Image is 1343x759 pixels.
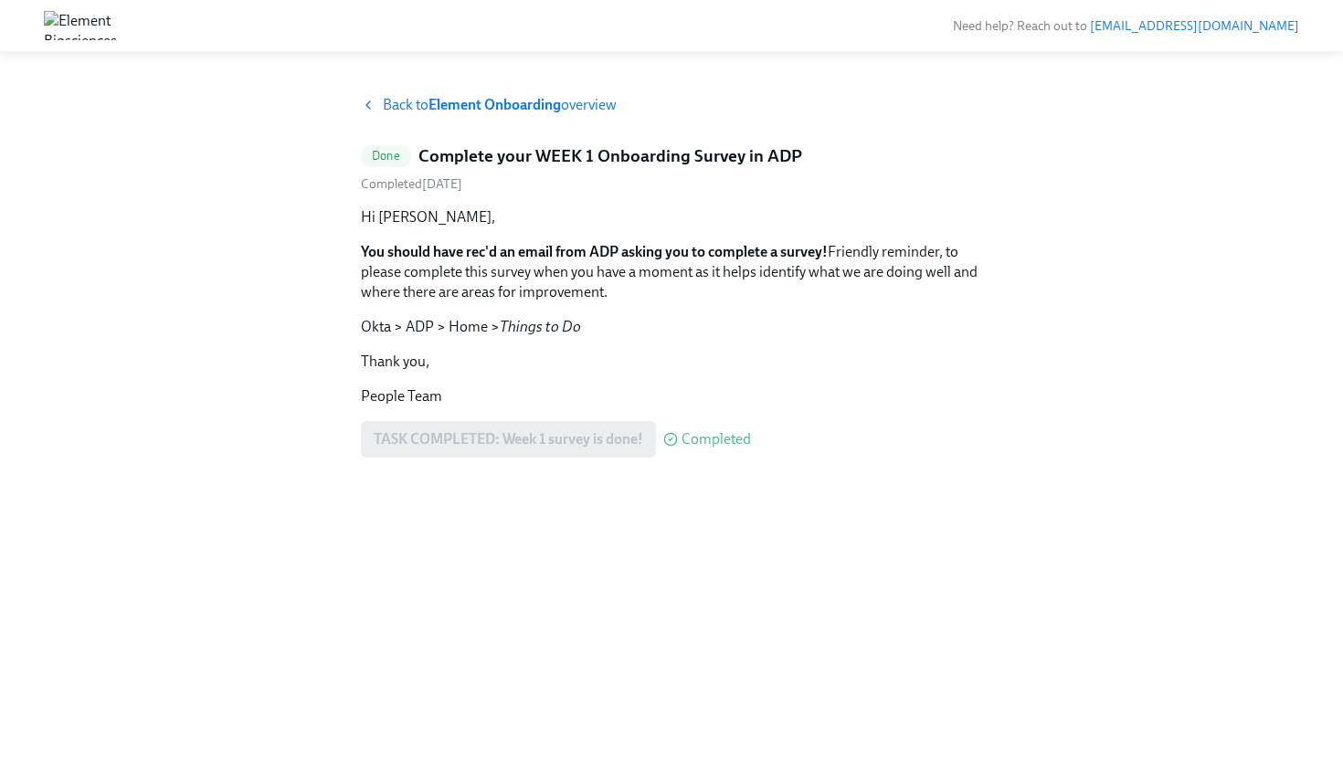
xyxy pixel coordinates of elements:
span: Wednesday, September 3rd 2025, 6:00 am [361,176,462,192]
h5: Complete your WEEK 1 Onboarding Survey in ADP [418,144,802,168]
strong: You should have rec'd an email from ADP asking you to complete a survey! [361,243,828,260]
span: Completed [682,432,751,447]
strong: Element Onboarding [428,96,561,113]
p: Okta > ADP > Home > [361,317,982,337]
p: People Team [361,386,982,406]
span: Done [361,149,411,163]
img: Element Biosciences [44,11,117,40]
p: Thank you, [361,352,982,372]
a: [EMAIL_ADDRESS][DOMAIN_NAME] [1090,18,1299,34]
span: Need help? Reach out to [953,18,1299,34]
p: Friendly reminder, to please complete this survey when you have a moment as it helps identify wha... [361,242,982,302]
a: Back toElement Onboardingoverview [361,95,982,115]
span: Back to overview [383,95,617,115]
p: Hi [PERSON_NAME], [361,207,982,227]
em: Things to Do [500,318,581,335]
